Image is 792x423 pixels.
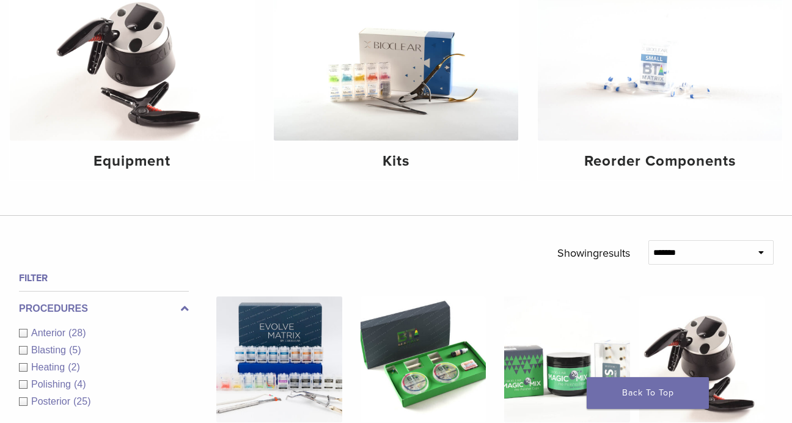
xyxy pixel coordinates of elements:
span: (28) [68,328,86,338]
span: (2) [68,362,80,372]
span: Posterior [31,396,73,406]
h4: Filter [19,271,189,285]
h4: Equipment [20,150,244,172]
span: (5) [69,345,81,355]
h4: Kits [284,150,508,172]
img: Evolve All-in-One Kit [216,296,342,422]
img: Black Triangle (BT) Kit [361,296,486,422]
h4: Reorder Components [548,150,772,172]
img: Rockstar (RS) Polishing Kit [504,296,630,422]
label: Procedures [19,301,189,316]
a: Back To Top [587,377,709,409]
span: Anterior [31,328,68,338]
p: Showing results [557,240,630,266]
span: Heating [31,362,68,372]
span: Polishing [31,379,74,389]
span: (25) [73,396,90,406]
img: HeatSync Kit [639,296,765,422]
span: Blasting [31,345,69,355]
span: (4) [74,379,86,389]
